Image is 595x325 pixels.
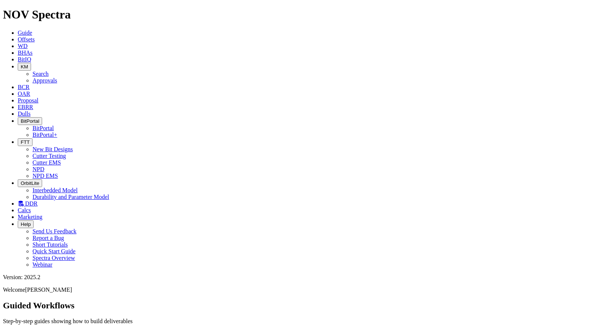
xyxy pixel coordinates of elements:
a: New Bit Designs [33,146,73,152]
a: Report a Bug [33,235,64,241]
a: BitPortal [33,125,54,131]
h2: Guided Workflows [3,301,592,311]
h1: NOV Spectra [3,8,592,21]
a: Send Us Feedback [33,228,76,234]
a: Short Tutorials [33,241,68,248]
button: FTT [18,138,33,146]
a: EBRR [18,104,33,110]
span: FTT [21,139,30,145]
a: Approvals [33,77,57,84]
a: WD [18,43,28,49]
button: Help [18,220,34,228]
a: Spectra Overview [33,255,75,261]
a: Calcs [18,207,31,213]
a: BHAs [18,50,33,56]
a: Dulls [18,111,31,117]
a: Offsets [18,36,35,43]
a: Quick Start Guide [33,248,75,254]
a: NPD [33,166,44,172]
a: Proposal [18,97,38,104]
span: KM [21,64,28,70]
a: BCR [18,84,30,90]
div: Version: 2025.2 [3,274,592,281]
span: BitPortal [21,118,39,124]
a: Cutter Testing [33,153,66,159]
a: Search [33,71,49,77]
button: BitPortal [18,117,42,125]
a: Interbedded Model [33,187,78,193]
button: KM [18,63,31,71]
span: [PERSON_NAME] [25,287,72,293]
a: Guide [18,30,32,36]
a: BitPortal+ [33,132,57,138]
p: Step-by-step guides showing how to build deliverables [3,318,592,325]
p: Welcome [3,287,592,293]
a: Marketing [18,214,42,220]
a: BitIQ [18,56,31,62]
a: OAR [18,91,30,97]
a: DDR [18,200,38,207]
a: NPD EMS [33,173,58,179]
a: Cutter EMS [33,159,61,166]
span: DDR [25,200,38,207]
span: Help [21,221,31,227]
a: Webinar [33,261,52,268]
button: OrbitLite [18,179,42,187]
span: OrbitLite [21,180,39,186]
a: Durability and Parameter Model [33,194,109,200]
